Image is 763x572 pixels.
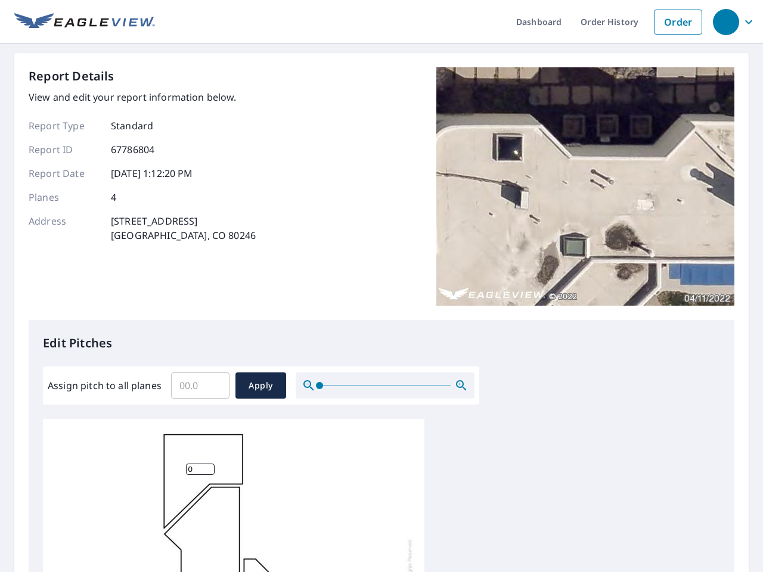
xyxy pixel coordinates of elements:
[171,369,229,402] input: 00.0
[111,142,154,157] p: 67786804
[29,142,100,157] p: Report ID
[29,119,100,133] p: Report Type
[29,166,100,181] p: Report Date
[111,214,256,243] p: [STREET_ADDRESS] [GEOGRAPHIC_DATA], CO 80246
[235,372,286,399] button: Apply
[111,166,193,181] p: [DATE] 1:12:20 PM
[436,67,734,306] img: Top image
[48,378,162,393] label: Assign pitch to all planes
[29,67,114,85] p: Report Details
[14,13,155,31] img: EV Logo
[111,119,153,133] p: Standard
[43,334,720,352] p: Edit Pitches
[111,190,116,204] p: 4
[654,10,702,35] a: Order
[29,190,100,204] p: Planes
[29,90,256,104] p: View and edit your report information below.
[29,214,100,243] p: Address
[245,378,277,393] span: Apply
